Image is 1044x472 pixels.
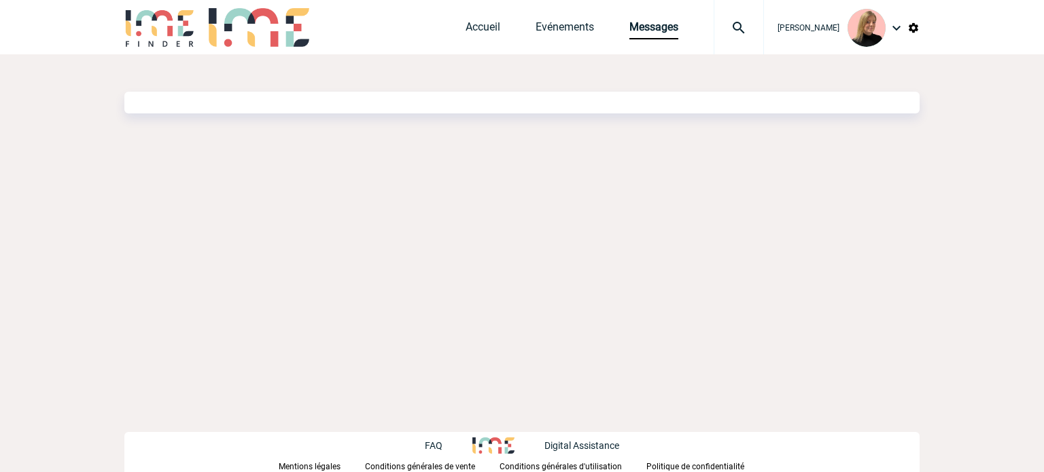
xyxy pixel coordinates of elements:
[848,9,886,47] img: 131233-0.png
[536,20,594,39] a: Evénements
[629,20,678,39] a: Messages
[544,440,619,451] p: Digital Assistance
[646,462,744,471] p: Politique de confidentialité
[365,462,475,471] p: Conditions générales de vente
[466,20,500,39] a: Accueil
[124,8,195,47] img: IME-Finder
[500,459,646,472] a: Conditions générales d'utilisation
[472,437,515,454] img: http://www.idealmeetingsevents.fr/
[646,459,766,472] a: Politique de confidentialité
[778,23,839,33] span: [PERSON_NAME]
[279,462,341,471] p: Mentions légales
[425,438,472,451] a: FAQ
[365,459,500,472] a: Conditions générales de vente
[279,459,365,472] a: Mentions légales
[425,440,442,451] p: FAQ
[500,462,622,471] p: Conditions générales d'utilisation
